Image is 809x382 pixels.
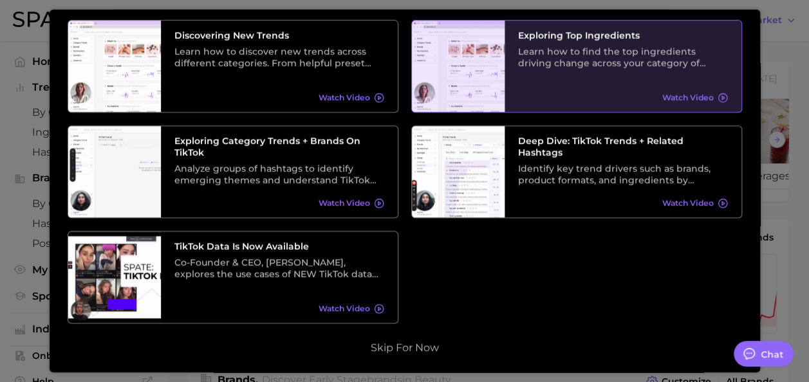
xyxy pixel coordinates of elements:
[319,304,370,313] span: Watch Video
[411,19,742,112] a: Exploring Top IngredientsLearn how to find the top ingredients driving change across your categor...
[68,230,398,323] a: TikTok data is now availableCo-Founder & CEO, [PERSON_NAME], explores the use cases of NEW TikTok...
[411,125,742,217] a: Deep Dive: TikTok Trends + Related HashtagsIdentify key trend drivers such as brands, product for...
[518,162,728,185] div: Identify key trend drivers such as brands, product formats, and ingredients by leveraging a categ...
[518,134,728,158] h3: Deep Dive: TikTok Trends + Related Hashtags
[662,198,714,208] span: Watch Video
[68,125,398,217] a: Exploring Category Trends + Brands on TikTokAnalyze groups of hashtags to identify emerging theme...
[518,45,728,68] div: Learn how to find the top ingredients driving change across your category of choice. From broad c...
[174,29,384,41] h3: Discovering New Trends
[367,341,443,354] button: Skip for now
[174,45,384,68] div: Learn how to discover new trends across different categories. From helpful preset filters to diff...
[319,198,370,208] span: Watch Video
[174,134,384,158] h3: Exploring Category Trends + Brands on TikTok
[662,93,714,102] span: Watch Video
[174,240,384,251] h3: TikTok data is now available
[174,162,384,185] div: Analyze groups of hashtags to identify emerging themes and understand TikTok trends at a higher l...
[68,19,398,112] a: Discovering New TrendsLearn how to discover new trends across different categories. From helpful ...
[319,93,370,102] span: Watch Video
[174,256,384,279] div: Co-Founder & CEO, [PERSON_NAME], explores the use cases of NEW TikTok data and its relationship w...
[518,29,728,41] h3: Exploring Top Ingredients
